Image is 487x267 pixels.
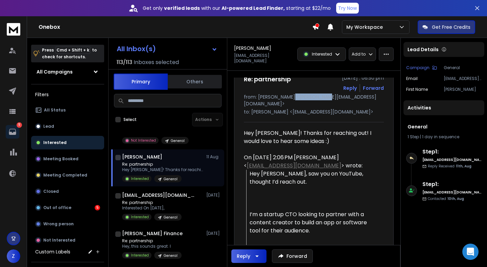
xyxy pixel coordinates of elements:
strong: verified leads [164,5,200,12]
span: 1 Step [408,134,419,140]
button: Reply [343,85,357,91]
p: Get Free Credits [432,24,470,30]
a: [EMAIL_ADDRESS][DOMAIN_NAME] [247,162,341,169]
p: Re: partnership [122,162,203,167]
p: Meeting Booked [43,156,78,162]
button: Primary [114,74,168,90]
p: First Name [406,87,428,92]
p: General [164,253,178,258]
p: Out of office [43,205,71,210]
button: All Inbox(s) [111,42,223,56]
p: Interested On [DATE], [122,205,182,211]
span: Cmd + Shift + k [55,46,90,54]
p: Add to [352,52,366,57]
p: General [171,138,185,143]
p: [DATE] [206,231,222,236]
p: Closed [43,189,59,194]
button: Meeting Booked [31,152,104,166]
div: Reply [237,253,250,260]
p: Not Interested [131,138,156,143]
button: Out of office5 [31,201,104,214]
p: 5 [17,122,22,128]
label: Select [123,117,137,122]
button: All Campaigns [31,65,104,79]
h3: Custom Labels [35,248,70,255]
button: Campaign [406,65,437,70]
h1: All Inbox(s) [117,45,156,52]
div: Activities [403,100,484,115]
span: 113 / 113 [117,58,132,66]
h1: [PERSON_NAME] [122,153,162,160]
p: Interested [131,253,149,258]
p: Interested [43,140,67,145]
p: Hey [PERSON_NAME]! Thanks for reaching [122,167,203,172]
span: 10th, Aug [447,196,464,201]
p: Get only with our starting at $22/mo [143,5,331,12]
button: Z [7,249,20,263]
p: to: [PERSON_NAME] <[EMAIL_ADDRESS][DOMAIN_NAME]> [244,108,384,115]
button: Reply [231,249,266,263]
p: [EMAIL_ADDRESS][DOMAIN_NAME] [444,76,482,81]
h3: Inboxes selected [134,58,179,66]
p: Re: partnership [122,200,182,205]
p: Campaign [406,65,430,70]
img: logo [7,23,20,36]
h6: [EMAIL_ADDRESS][DOMAIN_NAME] [422,157,482,162]
strong: AI-powered Lead Finder, [222,5,285,12]
div: Open Intercom Messenger [462,244,479,260]
h1: Re: partnership [244,75,291,84]
button: Closed [31,185,104,198]
span: 1 day in sequence [422,134,459,140]
p: Re: partnership [122,238,182,244]
h1: [EMAIL_ADDRESS][DOMAIN_NAME] [122,192,196,199]
button: Try Now [336,3,359,14]
p: General [444,65,482,70]
h1: [PERSON_NAME] [234,45,271,52]
p: All Status [44,107,66,113]
p: Reply Received [428,164,471,169]
p: from: [PERSON_NAME] <[PERSON_NAME][EMAIL_ADDRESS][DOMAIN_NAME]> [244,94,384,107]
p: [PERSON_NAME] [444,87,482,92]
div: Hey [PERSON_NAME]! Thanks for reaching out! I would love to hear some ideas :) [244,129,378,145]
h1: All Campaigns [37,68,73,75]
button: Get Free Credits [418,20,475,34]
div: | [408,134,480,140]
p: General [164,215,178,220]
p: Interested [131,214,149,220]
p: Wrong person [43,221,74,227]
button: Wrong person [31,217,104,231]
p: Lead Details [408,46,439,53]
h6: Step 1 : [422,180,482,188]
h3: Filters [31,90,104,99]
div: Forward [363,85,384,91]
button: Interested [31,136,104,149]
p: Not Interested [43,238,75,243]
a: 5 [6,125,19,139]
p: Contacted [428,196,464,201]
p: General [164,177,178,182]
h1: Onebox [39,23,312,31]
p: Interested [131,176,149,181]
p: Try Now [338,5,357,12]
p: Email [406,76,418,81]
button: Lead [31,120,104,133]
span: 11th, Aug [456,164,471,169]
h6: Step 1 : [422,148,482,156]
h6: [EMAIL_ADDRESS][DOMAIN_NAME] [422,190,482,195]
p: My Workspace [346,24,386,30]
button: Meeting Completed [31,168,104,182]
h1: General [408,123,480,130]
h1: [PERSON_NAME] Finance [122,230,183,237]
div: 5 [95,205,100,210]
button: Not Interested [31,233,104,247]
p: Lead [43,124,54,129]
p: [DATE] : 06:50 pm [342,75,384,81]
p: Hey, this sounds great. I [122,244,182,249]
p: 11 Aug [206,154,222,160]
div: On [DATE] 2:06 PM [PERSON_NAME] < > wrote: [244,153,378,170]
p: Press to check for shortcuts. [42,47,97,60]
p: Interested [312,52,332,57]
p: [DATE] [206,192,222,198]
